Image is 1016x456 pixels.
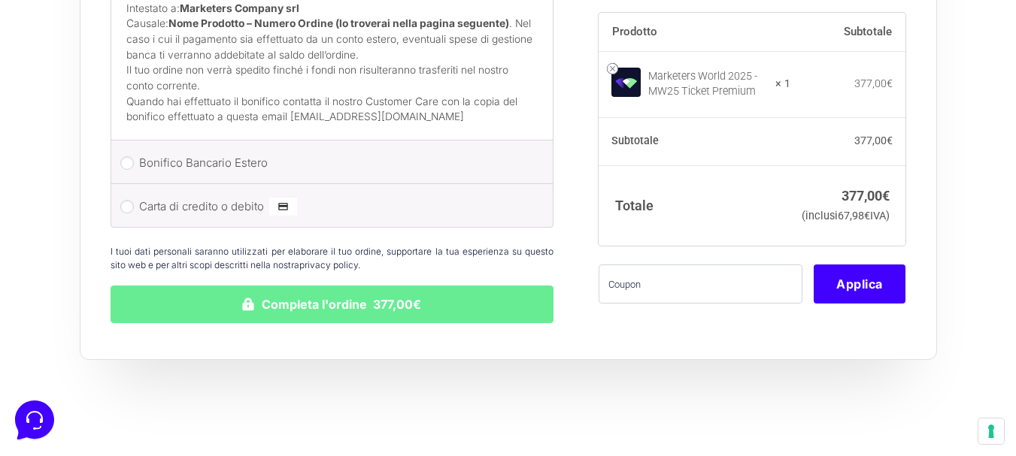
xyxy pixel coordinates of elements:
[599,265,802,304] input: Coupon
[24,60,128,72] span: Le tue conversazioni
[98,135,222,147] span: Inizia una conversazione
[599,166,790,246] th: Totale
[45,339,71,352] p: Home
[775,77,790,92] strong: × 1
[12,12,253,36] h2: Ciao da Marketers 👋
[24,126,277,156] button: Inizia una conversazione
[232,339,253,352] p: Aiuto
[139,195,520,218] label: Carta di credito o debito
[842,188,890,204] bdi: 377,00
[12,318,105,352] button: Home
[111,245,554,272] p: I tuoi dati personali saranno utilizzati per elaborare il tuo ordine, supportare la tua esperienz...
[24,186,117,198] span: Trova una risposta
[126,94,538,125] p: Quando hai effettuato il bonifico contatta il nostro Customer Care con la copia del bonifico effe...
[864,210,870,222] span: €
[648,70,766,100] div: Marketers World 2025 - MW25 Ticket Premium
[168,17,509,29] strong: Nome Prodotto – Numero Ordine (lo troverai nella pagina seguente)
[599,13,790,52] th: Prodotto
[105,318,197,352] button: Messaggi
[854,78,893,90] bdi: 377,00
[126,62,538,93] p: Il tuo ordine non verrà spedito finché i fondi non risulteranno trasferiti nel nostro conto corre...
[887,78,893,90] span: €
[838,210,870,222] span: 67,98
[160,186,277,198] a: Apri Centro Assistenza
[48,84,78,114] img: dark
[611,68,641,97] img: Marketers World 2025 - MW25 Ticket Premium
[854,135,893,147] bdi: 377,00
[814,265,905,304] button: Applica
[269,198,297,216] img: Carta di credito o debito
[24,84,54,114] img: dark
[72,84,102,114] img: dark
[802,210,890,222] small: (inclusi IVA)
[978,418,1004,444] button: Le tue preferenze relative al consenso per le tecnologie di tracciamento
[180,2,299,14] strong: Marketers Company srl
[790,13,906,52] th: Subtotale
[111,285,554,323] button: Completa l'ordine 377,00€
[299,259,358,270] a: privacy policy
[599,118,790,166] th: Subtotale
[12,397,57,442] iframe: Customerly Messenger Launcher
[599,11,905,32] h3: Il tuo ordine
[34,219,246,234] input: Cerca un articolo...
[130,339,171,352] p: Messaggi
[882,188,890,204] span: €
[139,152,520,174] label: Bonifico Bancario Estero
[887,135,893,147] span: €
[196,318,289,352] button: Aiuto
